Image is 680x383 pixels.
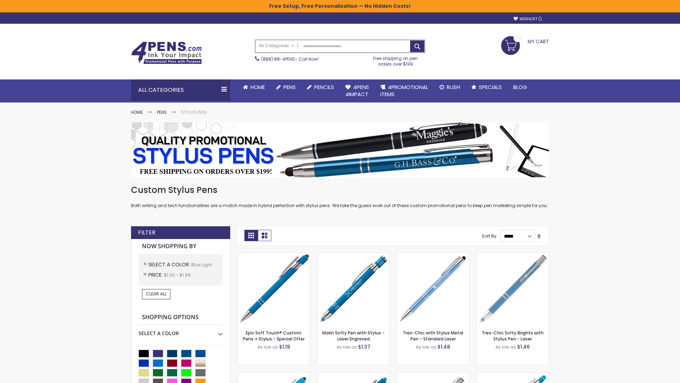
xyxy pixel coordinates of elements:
strong: Grid [244,230,258,241]
a: Marin Softy Pen with Stylus - Laser Engraved-Blue - Light [317,252,389,259]
a: Clear All [142,289,170,299]
img: Marin Softy Pen with Stylus - Laser Engraved-Blue - Light [317,253,389,325]
span: Home [250,83,265,91]
a: Specials [466,79,508,95]
span: Pencils [314,83,334,91]
a: Tres-Chic with Stylus Metal Pen - Standard Laser-Blue - Light [397,252,469,259]
img: Stylus Pens [131,122,549,177]
a: Blog [508,79,533,95]
span: As low as [495,344,516,350]
a: Tres-Chic Touch Pen - Standard Laser-Blue - Light [397,372,469,378]
span: Blue Light [191,262,212,268]
span: - Call Now! [261,56,319,62]
a: Wishlist [514,16,542,22]
span: $1.00 - $1.99 [164,272,191,278]
a: Marin Softy Pen with Stylus - Laser Engraved [322,330,385,342]
a: Rush [434,79,466,95]
strong: Shopping Options [138,310,223,325]
strong: Now Shopping by [138,239,223,254]
span: Clear All [146,291,166,297]
span: Pens [283,83,296,91]
strong: Stylus Pens [181,109,207,115]
a: 4P-MS8B-Blue - Light [238,252,310,259]
a: Home [237,79,271,95]
a: Tres-Chic with Stylus Metal Pen - Standard Laser [403,330,463,342]
span: As low as [257,344,278,350]
span: $1.46 [517,343,530,350]
span: Price [148,271,164,278]
div: Select A Color [138,325,223,337]
img: 4P-MS8B-Blue - Light [238,253,310,325]
a: Phoenix Softy Brights with Stylus Pen - Laser-Blue - Light [477,372,549,378]
span: $1.48 [437,343,450,350]
a: Ellipse Stylus Pen - Standard Laser-Blue - Light [238,372,310,378]
a: Epic Soft Touch® Custom Pens + Stylus - Special Offer [243,330,305,342]
a: Pens [157,109,167,115]
span: 4PROMOTIONAL ITEMS [380,83,428,98]
img: 4Pens Custom Pens and Promotional Products [131,41,202,64]
a: Pens [271,79,301,95]
a: (888) 88-4PENS [261,56,295,62]
span: 4Pens 4impact [345,83,369,98]
span: Specials [479,83,502,91]
div: Free shipping on pen orders over $199 [366,53,425,67]
a: 4PROMOTIONALITEMS [375,79,434,102]
label: Sort By [482,233,497,239]
img: Tres-Chic with Stylus Metal Pen - Standard Laser-Blue - Light [397,253,469,325]
a: Pencils [301,79,340,95]
h1: Custom Stylus Pens [131,184,549,196]
a: All Categories [255,40,298,52]
strong: Filter [138,229,155,237]
span: As low as [416,344,436,350]
span: $1.19 [279,343,290,350]
img: Tres-Chic Softy Brights with Stylus Pen - Laser-Blue - Light [477,253,549,325]
a: 4Pens4impact [340,79,375,102]
div: Both writing and tech functionalities are a match made in hybrid perfection with stylus pens. We ... [131,184,549,209]
div: All Categories [131,79,230,101]
span: As low as [336,344,357,350]
span: Select A Color [148,261,191,268]
a: Home [131,109,143,115]
span: Rush [447,83,460,91]
span: $1.37 [358,343,370,350]
span: All Categories [259,43,294,49]
a: Tres-Chic Softy Brights with Stylus Pen - Laser [482,330,544,342]
a: Ellipse Softy Brights with Stylus Pen - Laser-Blue - Light [317,372,389,378]
a: Tres-Chic Softy Brights with Stylus Pen - Laser-Blue - Light [477,252,549,259]
span: Blog [513,83,527,91]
